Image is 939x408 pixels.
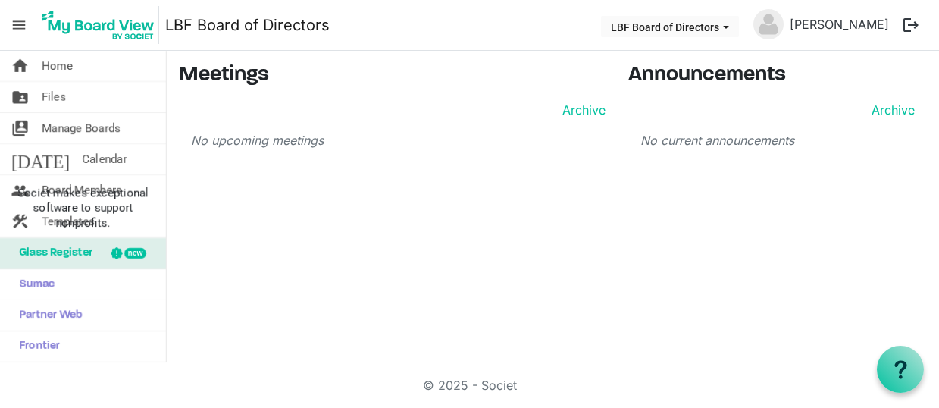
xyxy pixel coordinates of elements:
[37,6,165,44] a: My Board View Logo
[42,113,121,143] span: Manage Boards
[124,248,146,259] div: new
[423,378,517,393] a: © 2025 - Societ
[11,175,30,206] span: people
[82,144,127,174] span: Calendar
[640,131,915,149] p: No current announcements
[179,63,606,89] h3: Meetings
[165,10,330,40] a: LBF Board of Directors
[784,9,895,39] a: [PERSON_NAME]
[42,51,73,81] span: Home
[5,11,33,39] span: menu
[11,269,55,300] span: Sumac
[895,9,927,41] button: logout
[628,63,927,89] h3: Announcements
[865,101,915,119] a: Archive
[11,300,83,331] span: Partner Web
[11,82,30,112] span: folder_shared
[11,331,60,362] span: Frontier
[11,238,92,268] span: Glass Register
[11,51,30,81] span: home
[42,82,66,112] span: Files
[11,144,70,174] span: [DATE]
[42,175,122,206] span: Board Members
[11,113,30,143] span: switch_account
[753,9,784,39] img: no-profile-picture.svg
[556,101,606,119] a: Archive
[191,131,606,149] p: No upcoming meetings
[7,185,159,231] span: Societ makes exceptional software to support nonprofits.
[37,6,159,44] img: My Board View Logo
[601,16,739,37] button: LBF Board of Directors dropdownbutton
